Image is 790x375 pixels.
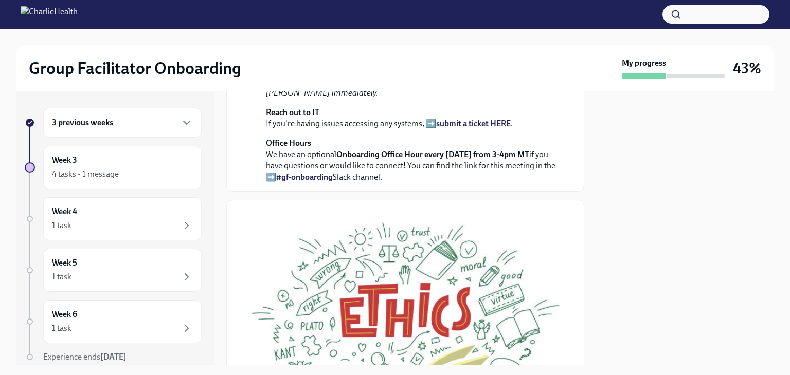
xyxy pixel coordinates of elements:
[266,107,319,117] strong: Reach out to IT
[266,107,559,129] p: If you're having issues accessing any systems, ➡️ .
[52,168,119,180] div: 4 tasks • 1 message
[52,323,71,334] div: 1 task
[25,300,202,343] a: Week 61 task
[266,138,311,148] strong: Office Hours
[622,58,666,69] strong: My progress
[25,249,202,292] a: Week 51 task
[276,172,333,182] a: #gf-onboarding
[52,220,71,231] div: 1 task
[43,352,127,362] span: Experience ends
[733,59,761,78] h3: 43%
[21,6,78,23] img: CharlieHealth
[52,117,113,128] h6: 3 previous weeks
[336,149,529,159] strong: Onboarding Office Hour every [DATE] from 3-4pm MT
[52,155,77,166] h6: Week 3
[266,138,559,183] p: We have an optional if you have questions or would like to connect! You can find the link for thi...
[436,119,511,128] a: submit a ticket HERE
[52,271,71,283] div: 1 task
[25,197,202,240] a: Week 41 task
[43,108,202,138] div: 3 previous weeks
[100,352,127,362] strong: [DATE]
[29,58,241,79] h2: Group Facilitator Onboarding
[25,146,202,189] a: Week 34 tasks • 1 message
[52,309,77,320] h6: Week 6
[52,206,77,217] h6: Week 4
[52,257,77,269] h6: Week 5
